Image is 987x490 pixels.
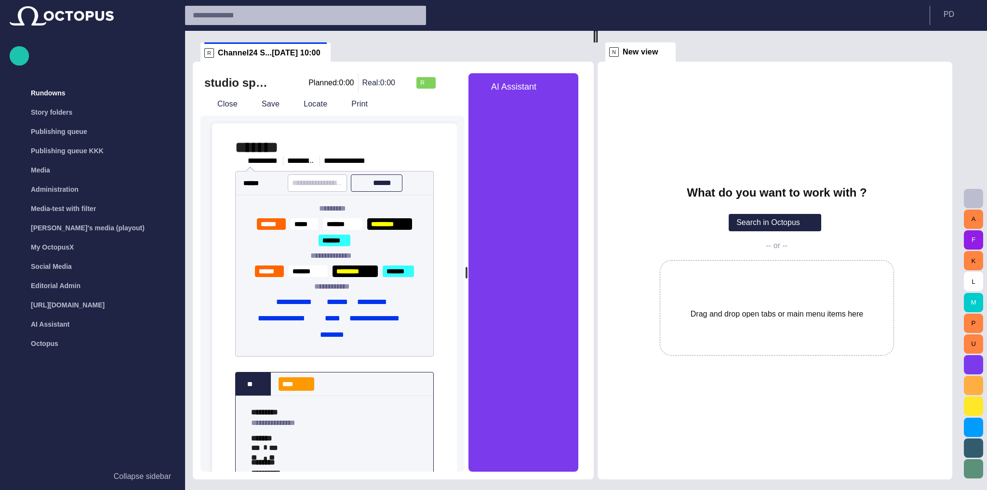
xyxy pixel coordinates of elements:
p: Publishing queue [31,127,87,136]
p: AI Assistant [31,319,69,329]
button: Search in Octopus [729,214,821,231]
p: P D [944,9,954,20]
p: Octopus [31,339,58,348]
div: NNew view [605,42,676,62]
p: Administration [31,185,79,194]
button: Print [334,95,385,113]
div: [URL][DOMAIN_NAME] [10,295,175,315]
p: Media-test with filter [31,204,96,213]
iframe: AI Assistant [468,100,578,472]
p: Collapse sidebar [114,471,171,482]
p: Planned: 0:00 [308,77,354,89]
button: Save [245,95,283,113]
p: Rundowns [31,88,66,98]
span: AI Assistant [491,82,536,91]
button: Locate [287,95,331,113]
button: PD [936,6,981,23]
div: [PERSON_NAME]'s media (playout) [10,218,175,238]
span: Channel24 S...[DATE] 10:00 [218,48,320,58]
button: Close [200,95,241,113]
span: READY [420,78,424,88]
button: L [964,272,983,291]
button: READY [416,74,436,92]
div: Media [10,160,175,180]
button: A [964,210,983,229]
p: Story folders [31,107,72,117]
h2: What do you want to work with ? [687,186,867,199]
p: R [204,48,214,58]
button: Collapse sidebar [10,467,175,486]
span: New view [623,47,658,57]
h2: studio spligl [204,75,270,91]
button: F [964,230,983,250]
p: -- or -- [766,241,787,251]
div: RChannel24 S...[DATE] 10:00 [200,42,331,62]
div: Octopus [10,334,175,353]
p: [PERSON_NAME]'s media (playout) [31,223,145,233]
button: U [964,334,983,354]
p: Publishing queue KKK [31,146,104,156]
p: My OctopusX [31,242,74,252]
img: Octopus News Room [10,6,114,26]
div: Publishing queue [10,122,175,141]
p: Media [31,165,50,175]
button: K [964,251,983,270]
p: N [609,47,619,57]
button: P [964,314,983,333]
p: Social Media [31,262,72,271]
div: AI Assistant [10,315,175,334]
ul: main menu [10,83,175,353]
p: Editorial Admin [31,281,80,291]
div: Media-test with filter [10,199,175,218]
p: Real: 0:00 [362,77,396,89]
p: [URL][DOMAIN_NAME] [31,300,105,310]
button: M [964,293,983,312]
